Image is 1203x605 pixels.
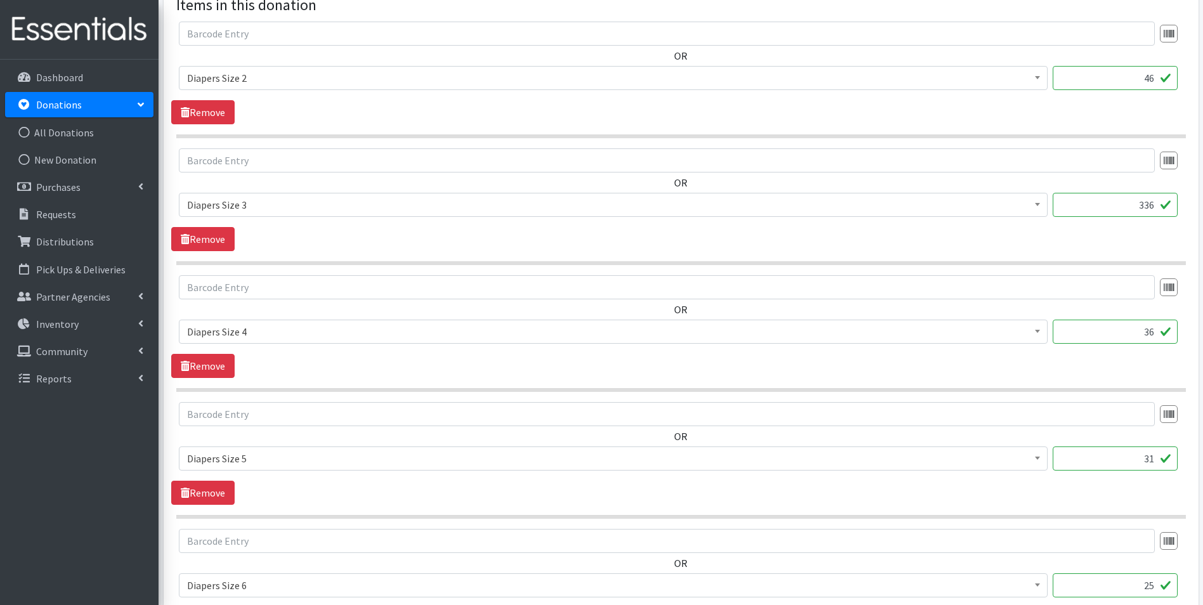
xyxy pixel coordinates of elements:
a: Partner Agencies [5,284,153,309]
p: Donations [36,98,82,111]
input: Barcode Entry [179,529,1155,553]
a: Remove [171,100,235,124]
a: Donations [5,92,153,117]
p: Dashboard [36,71,83,84]
p: Reports [36,372,72,385]
span: Diapers Size 4 [179,320,1048,344]
label: OR [674,429,687,444]
input: Barcode Entry [179,22,1155,46]
a: Pick Ups & Deliveries [5,257,153,282]
input: Barcode Entry [179,148,1155,172]
span: Diapers Size 5 [187,450,1039,467]
span: Diapers Size 6 [187,576,1039,594]
p: Partner Agencies [36,290,110,303]
span: Diapers Size 6 [179,573,1048,597]
p: Community [36,345,88,358]
a: Inventory [5,311,153,337]
span: Diapers Size 2 [179,66,1048,90]
a: Community [5,339,153,364]
p: Pick Ups & Deliveries [36,263,126,276]
a: Remove [171,354,235,378]
label: OR [674,48,687,63]
input: Barcode Entry [179,275,1155,299]
input: Barcode Entry [179,402,1155,426]
p: Purchases [36,181,81,193]
label: OR [674,175,687,190]
p: Distributions [36,235,94,248]
a: All Donations [5,120,153,145]
p: Inventory [36,318,79,330]
span: Diapers Size 5 [179,446,1048,471]
input: Quantity [1053,193,1178,217]
p: Requests [36,208,76,221]
input: Quantity [1053,320,1178,344]
span: Diapers Size 3 [187,196,1039,214]
input: Quantity [1053,573,1178,597]
input: Quantity [1053,66,1178,90]
input: Quantity [1053,446,1178,471]
a: New Donation [5,147,153,172]
a: Purchases [5,174,153,200]
img: HumanEssentials [5,8,153,51]
span: Diapers Size 2 [187,69,1039,87]
span: Diapers Size 4 [187,323,1039,341]
a: Reports [5,366,153,391]
a: Remove [171,227,235,251]
label: OR [674,302,687,317]
a: Distributions [5,229,153,254]
span: Diapers Size 3 [179,193,1048,217]
a: Dashboard [5,65,153,90]
a: Remove [171,481,235,505]
label: OR [674,556,687,571]
a: Requests [5,202,153,227]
